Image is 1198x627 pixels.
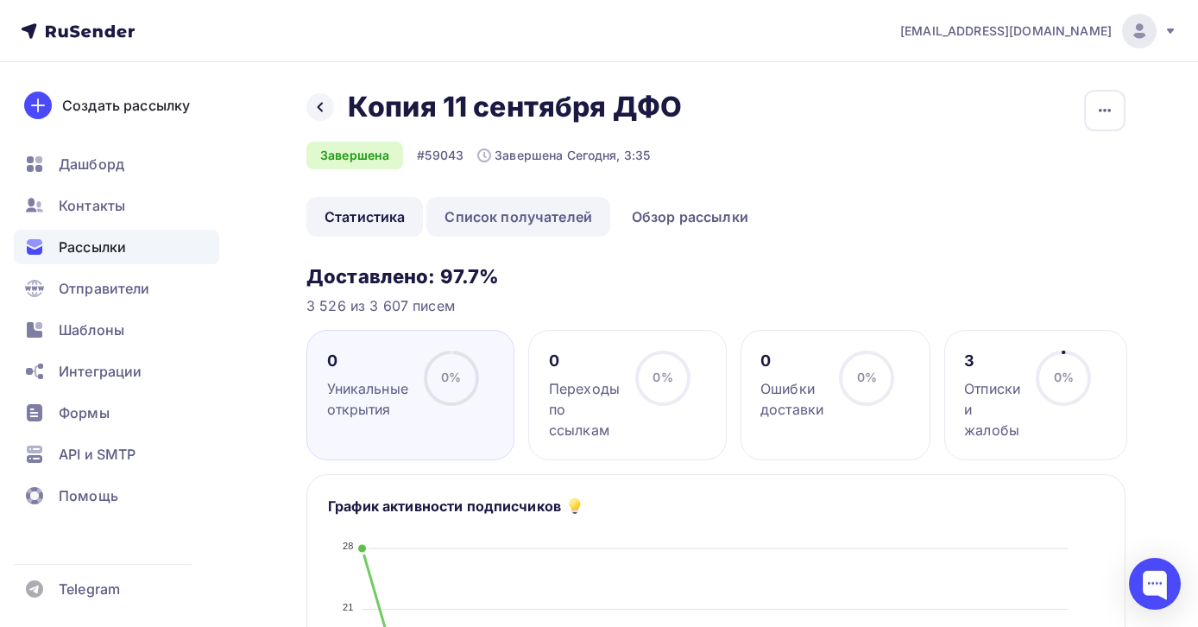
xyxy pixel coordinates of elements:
[14,230,219,264] a: Рассылки
[760,378,823,420] div: Ошибки доставки
[900,22,1112,40] span: [EMAIL_ADDRESS][DOMAIN_NAME]
[14,313,219,347] a: Шаблоны
[59,402,110,423] span: Формы
[327,351,408,371] div: 0
[306,142,403,169] div: Завершена
[14,188,219,223] a: Контакты
[441,370,461,384] span: 0%
[614,197,766,237] a: Обзор рассылки
[760,351,823,371] div: 0
[343,602,354,612] tspan: 21
[328,496,561,516] h5: График активности подписчиков
[964,351,1020,371] div: 3
[59,154,124,174] span: Дашборд
[417,147,463,164] div: #59043
[62,95,190,116] div: Создать рассылку
[59,320,124,340] span: Шаблоны
[327,378,408,420] div: Уникальные открытия
[14,271,219,306] a: Отправители
[59,485,118,506] span: Помощь
[14,147,219,181] a: Дашборд
[306,295,1125,316] div: 3 526 из 3 607 писем
[14,396,219,430] a: Формы
[306,264,1125,288] h3: Доставлено: 97.7%
[477,147,650,164] div: Завершена Сегодня, 3:35
[59,237,126,257] span: Рассылки
[343,541,354,551] tspan: 28
[964,378,1020,440] div: Отписки и жалобы
[59,444,136,465] span: API и SMTP
[857,370,877,384] span: 0%
[59,195,125,216] span: Контакты
[1054,370,1074,384] span: 0%
[549,351,620,371] div: 0
[348,90,682,124] h2: Копия 11 сентября ДФО
[549,378,620,440] div: Переходы по ссылкам
[426,197,610,237] a: Список получателей
[59,278,150,299] span: Отправители
[653,370,672,384] span: 0%
[306,197,423,237] a: Статистика
[59,579,120,599] span: Telegram
[59,361,142,382] span: Интеграции
[900,14,1177,48] a: [EMAIL_ADDRESS][DOMAIN_NAME]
